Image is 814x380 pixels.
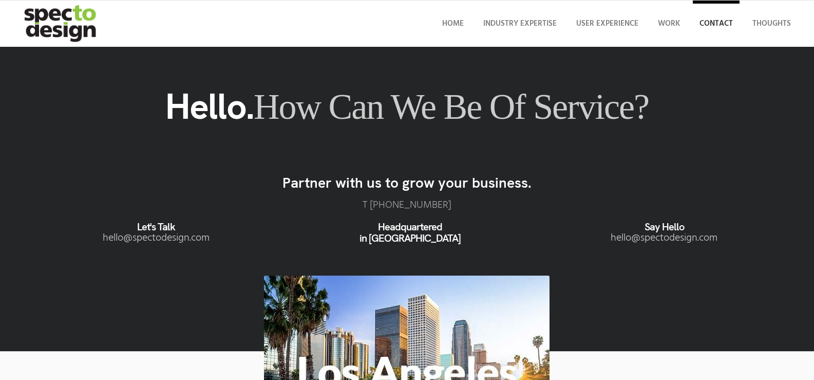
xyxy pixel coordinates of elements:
[477,1,563,47] a: Industry Expertise
[283,221,538,244] h6: Headquartered in [GEOGRAPHIC_DATA]
[254,87,649,126] span: How can we be of service?
[537,221,791,232] h6: Say Hello
[693,1,740,47] a: Contact
[752,17,791,30] span: Thoughts
[483,17,557,30] span: Industry Expertise
[26,83,788,130] h1: Hello.
[699,17,733,30] span: Contact
[26,200,788,211] p: T ‪[PHONE_NUMBER]‬
[442,17,464,30] span: Home
[436,1,470,47] a: Home
[29,221,283,232] h6: Let's Talk
[651,1,687,47] a: Work
[611,226,717,250] a: moc.ngisedotceps@olleh
[658,17,680,30] span: Work
[103,226,210,250] a: moc.ngisedotceps@olleh
[16,1,106,47] img: specto-logo-2020
[746,1,798,47] a: Thoughts
[570,1,645,47] a: User Experience
[576,17,638,30] span: User Experience
[26,175,788,191] h3: Partner with us to grow your business.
